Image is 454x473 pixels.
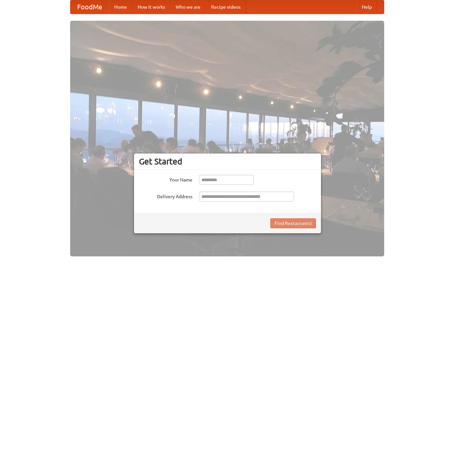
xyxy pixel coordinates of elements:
[139,192,192,200] label: Delivery Address
[356,0,377,14] a: Help
[139,175,192,183] label: Your Name
[109,0,132,14] a: Home
[132,0,170,14] a: How it works
[170,0,206,14] a: Who we are
[70,0,109,14] a: FoodMe
[270,218,316,228] button: Find Restaurants!
[139,156,316,166] h3: Get Started
[206,0,246,14] a: Recipe videos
